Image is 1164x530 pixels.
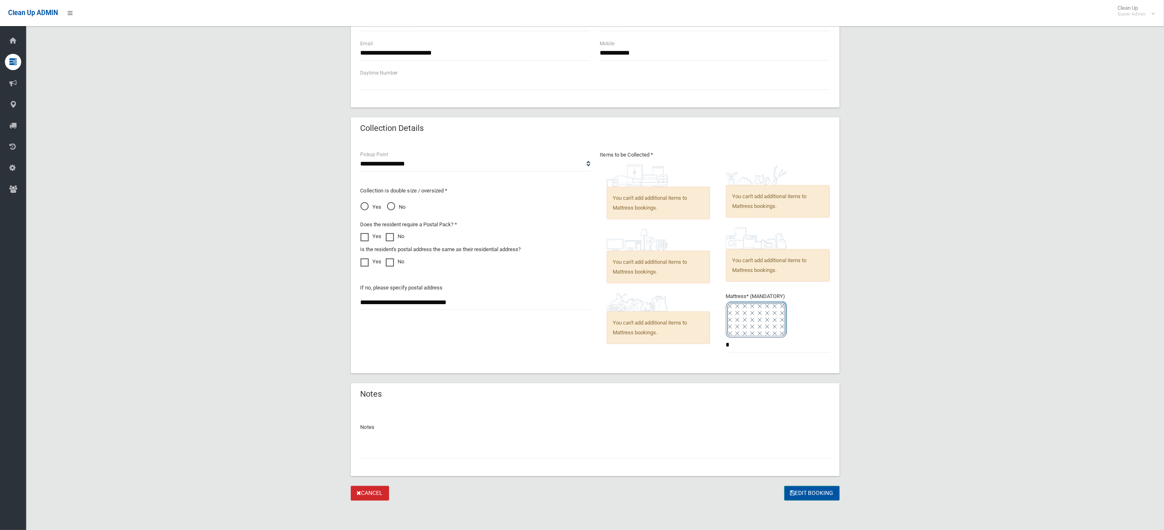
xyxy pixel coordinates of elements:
p: Items to be Collected * [600,150,830,160]
header: Collection Details [351,120,434,136]
img: e7408bece873d2c1783593a074e5cb2f.png [726,301,787,338]
a: Cancel [351,486,389,501]
label: No [386,257,405,267]
img: 36c1b0289cb1767239cdd3de9e694f19.png [726,227,787,249]
button: Edit Booking [784,486,840,501]
span: Mattress* (MANDATORY) [726,293,830,338]
span: You can't add additional items to Mattress bookings. [607,251,711,283]
span: You can't add additional items to Mattress bookings. [607,311,711,344]
label: Does the resident require a Postal Pack? * [361,220,458,230]
span: Clean Up ADMIN [8,9,58,17]
span: No [387,202,406,212]
span: You can't add additional items to Mattress bookings. [726,185,830,218]
p: Collection is double size / oversized * [361,186,590,196]
span: Yes [361,202,382,212]
img: aa9efdbe659d29b613fca23ba79d85cb.png [607,165,668,187]
span: You can't add additional items to Mattress bookings. [726,249,830,282]
span: You can't add additional items to Mattress bookings. [607,187,711,219]
label: Yes [361,232,382,241]
header: Notes [351,386,392,402]
label: If no, please specify postal address [361,283,443,293]
p: Notes [361,422,830,432]
small: Super Admin [1118,11,1146,17]
label: No [386,232,405,241]
label: Is the resident's postal address the same as their residential address? [361,245,521,254]
span: Clean Up [1113,5,1154,17]
img: b13cc3517677393f34c0a387616ef184.png [607,293,668,311]
img: 4fd8a5c772b2c999c83690221e5242e0.png [726,165,787,185]
img: 394712a680b73dbc3d2a6a3a7ffe5a07.png [607,229,668,251]
label: Yes [361,257,382,267]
